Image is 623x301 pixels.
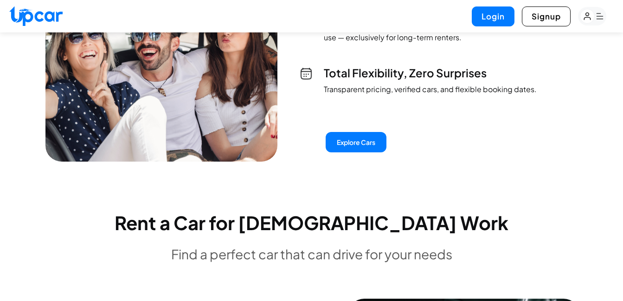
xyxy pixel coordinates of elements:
img: Book for whole Month [300,67,313,80]
button: Login [472,6,514,26]
p: Transparent pricing, verified cars, and flexible booking dates. [324,84,537,95]
button: Signup [522,6,571,26]
h2: Rent a Car for [DEMOGRAPHIC_DATA] Work [41,213,583,232]
h3: Total Flexibility, Zero Surprises [324,65,537,80]
img: Upcar Logo [9,6,63,26]
button: Explore Cars [326,132,386,152]
p: Find a perfect car that can drive for your needs [41,247,583,262]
